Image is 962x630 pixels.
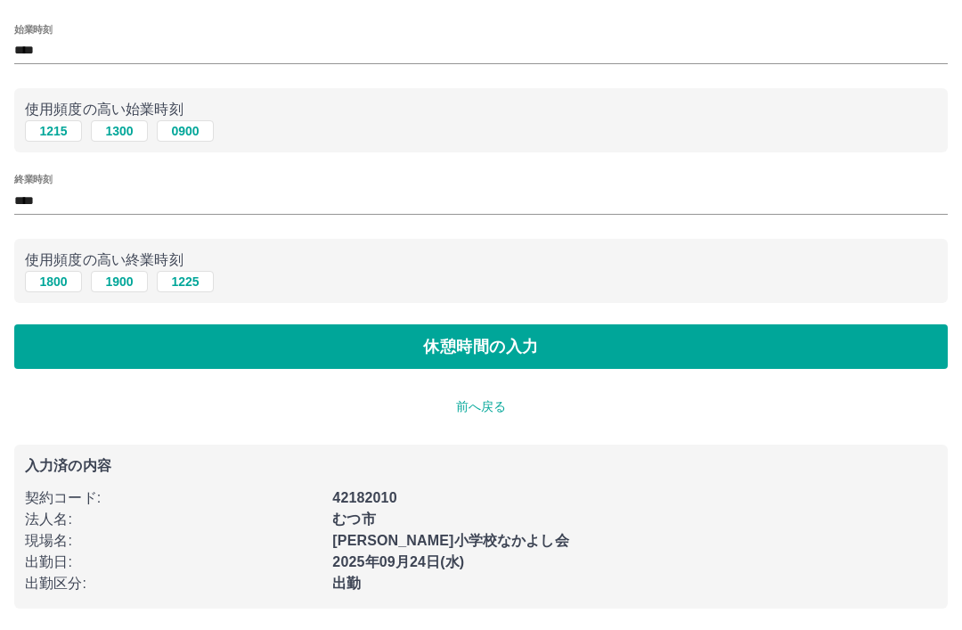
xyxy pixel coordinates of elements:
[14,324,948,369] button: 休憩時間の入力
[25,509,322,530] p: 法人名 :
[25,271,82,292] button: 1800
[14,173,52,186] label: 終業時刻
[14,22,52,36] label: 始業時刻
[157,271,214,292] button: 1225
[25,487,322,509] p: 契約コード :
[332,533,568,548] b: [PERSON_NAME]小学校なかよし会
[332,576,361,591] b: 出勤
[25,530,322,552] p: 現場名 :
[25,573,322,594] p: 出勤区分 :
[332,511,375,527] b: むつ市
[25,250,937,271] p: 使用頻度の高い終業時刻
[25,552,322,573] p: 出勤日 :
[332,490,396,505] b: 42182010
[25,120,82,142] button: 1215
[25,99,937,120] p: 使用頻度の高い始業時刻
[91,271,148,292] button: 1900
[14,397,948,416] p: 前へ戻る
[91,120,148,142] button: 1300
[25,459,937,473] p: 入力済の内容
[157,120,214,142] button: 0900
[332,554,464,569] b: 2025年09月24日(水)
